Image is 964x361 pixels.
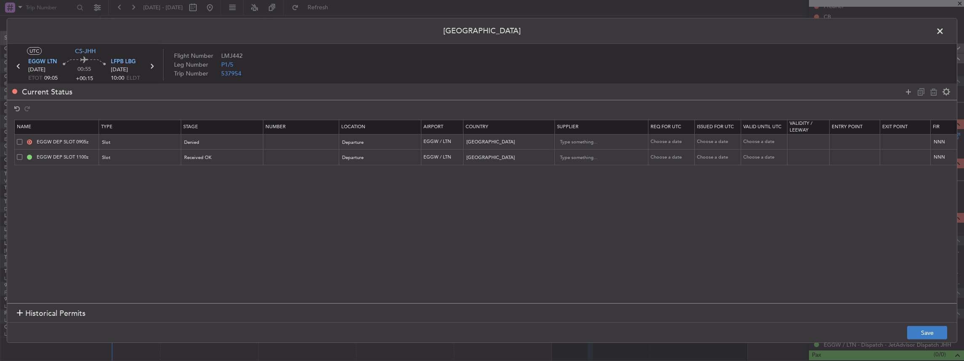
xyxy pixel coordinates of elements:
header: [GEOGRAPHIC_DATA] [7,19,957,44]
span: Fir [933,124,940,130]
span: Exit Point [882,124,908,130]
button: Save [907,326,947,339]
span: Validity / Leeway [790,120,812,134]
span: Entry Point [832,124,862,130]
